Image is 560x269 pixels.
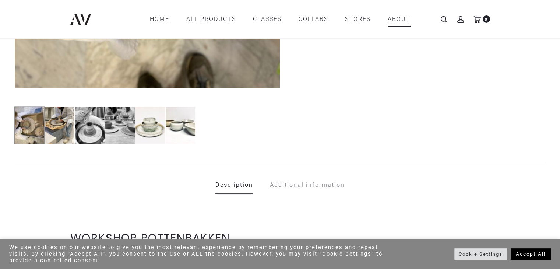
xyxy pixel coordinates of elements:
[14,106,45,144] img: IMG_5728-80x100.jpg
[299,13,328,25] a: COLLABS
[9,244,388,264] div: We use cookies on our website to give you the most relevant experience by remembering your prefer...
[45,106,75,144] img: IMG_5727_change-80x100.jpg
[483,15,490,23] span: 0
[186,13,236,25] a: All products
[135,106,165,144] img: IMG_5753-80x100.jpg
[75,106,105,144] img: IMG_5726_change-80x100.jpg
[270,176,345,194] a: Additional information
[70,231,490,245] h2: WORKSHOP POTTENBAKKEN
[253,13,282,25] a: CLASSES
[454,248,507,260] a: Cookie Settings
[345,13,371,25] a: STORES
[105,106,135,144] img: IMG_5737_change-80x100.jpg
[388,13,411,25] a: ABOUT
[473,15,481,22] a: 0
[150,13,169,25] a: Home
[165,106,196,144] img: IMG_5752-80x100.jpg
[215,176,253,194] a: Description
[511,248,551,260] a: Accept All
